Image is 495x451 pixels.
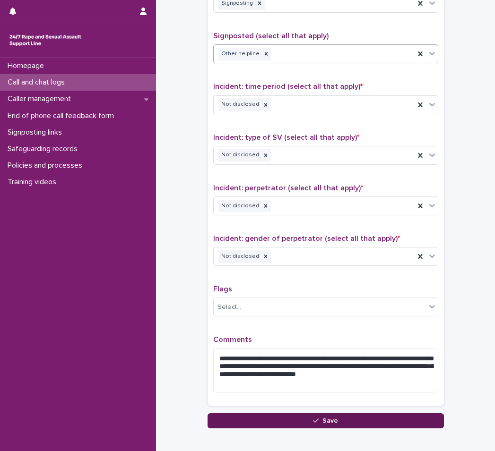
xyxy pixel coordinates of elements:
[218,149,261,162] div: Not disclosed
[218,200,261,213] div: Not disclosed
[213,32,329,40] span: Signposted (select all that apply)
[8,31,83,50] img: rhQMoQhaT3yELyF149Cw
[322,417,338,424] span: Save
[213,83,363,90] span: Incident: time period (select all that apply)
[4,94,78,103] p: Caller management
[4,145,85,153] p: Safeguarding records
[4,128,69,137] p: Signposting links
[4,161,90,170] p: Policies and processes
[217,302,241,312] div: Select...
[218,98,261,111] div: Not disclosed
[218,250,261,263] div: Not disclosed
[213,184,363,192] span: Incident: perpetrator (select all that apply)
[208,413,444,428] button: Save
[4,61,52,70] p: Homepage
[4,178,64,187] p: Training videos
[4,111,122,120] p: End of phone call feedback form
[218,48,261,60] div: Other helpline
[213,235,400,242] span: Incident: gender of perpetrator (select all that apply)
[213,285,232,293] span: Flags
[4,78,72,87] p: Call and chat logs
[213,336,252,343] span: Comments
[213,134,359,141] span: Incident: type of SV (select all that apply)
